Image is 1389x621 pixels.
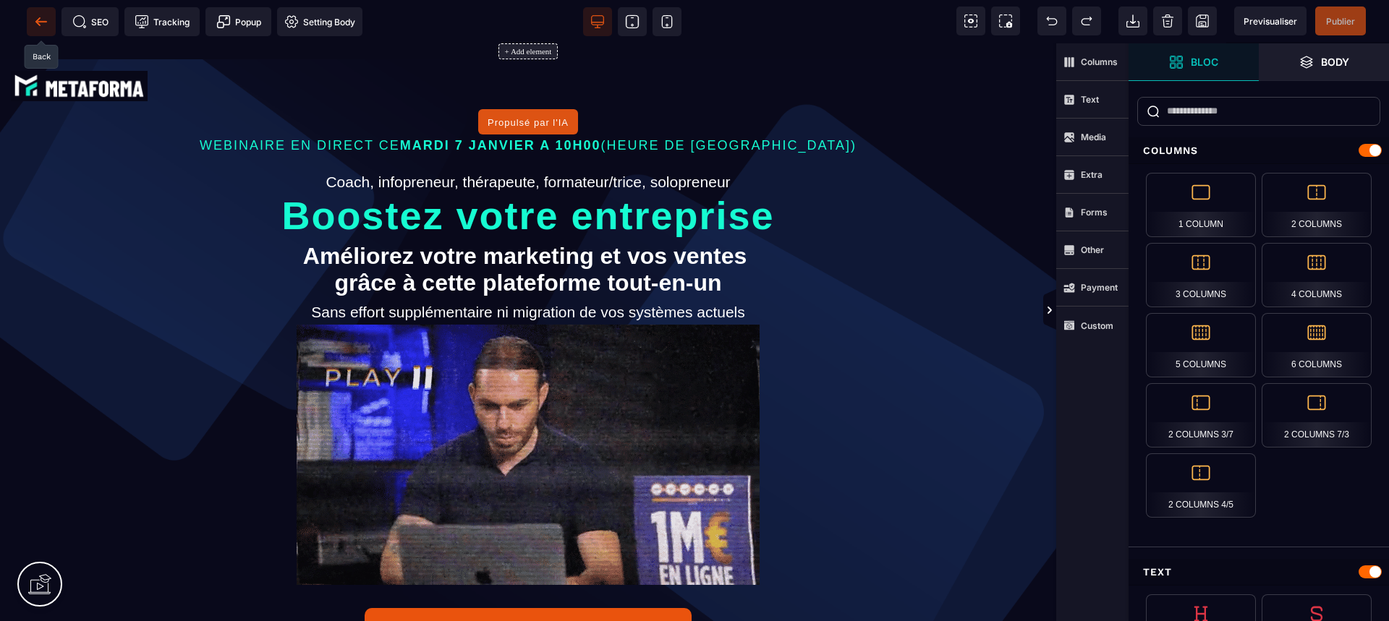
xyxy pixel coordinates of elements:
div: 3 Columns [1146,243,1256,307]
strong: Extra [1081,169,1103,180]
span: Setting Body [284,14,355,29]
div: 1 Column [1146,173,1256,237]
strong: Body [1321,56,1349,67]
div: 6 Columns [1262,313,1372,377]
strong: Text [1081,94,1099,105]
div: 2 Columns 7/3 [1262,383,1372,447]
span: Previsualiser [1244,16,1297,27]
span: View components [956,7,985,35]
text: Améliorez votre marketing et vos ventes grâce à cette plateforme tout-en-un [144,196,913,257]
span: Open Blocks [1129,43,1259,81]
strong: Media [1081,132,1106,142]
strong: Columns [1081,56,1118,67]
span: MARDI 7 JANVIER A 10H00 [400,95,601,109]
div: 2 Columns 4/5 [1146,453,1256,518]
div: Columns [1129,137,1389,164]
div: Text [1129,559,1389,586]
span: Publier [1326,16,1355,27]
div: 5 Columns [1146,313,1256,377]
img: abe9e435164421cb06e33ef15842a39e_e5ef653356713f0d7dd3797ab850248d_Capture_d%E2%80%99e%CC%81cran_2... [11,27,148,58]
span: Screenshot [991,7,1020,35]
img: 1a86d00ba3cf512791b52cd22d41398a_VSL_-_MetaForma_Draft_06-low.gif [297,281,760,541]
p: WEBINAIRE EN DIRECT CE (HEURE DE [GEOGRAPHIC_DATA]) [76,91,980,114]
strong: Other [1081,244,1104,255]
button: Regarder la demo maintenant100% Gratuit [365,565,691,609]
span: Tracking [135,14,190,29]
div: 2 Columns 3/7 [1146,383,1256,447]
div: 4 Columns [1262,243,1372,307]
p: Boostez votre entreprise [76,161,980,184]
strong: Bloc [1191,56,1218,67]
strong: Custom [1081,320,1113,331]
div: 2 Columns [1262,173,1372,237]
button: Propulsé par l'IA [478,66,578,91]
text: Coach, infopreneur, thérapeute, formateur/trice, solopreneur [144,127,913,151]
span: Popup [216,14,261,29]
strong: Payment [1081,282,1118,293]
span: Preview [1234,7,1307,35]
span: SEO [72,14,109,29]
strong: Forms [1081,207,1108,218]
span: Open Layer Manager [1259,43,1389,81]
text: Sans effort supplémentaire ni migration de vos systèmes actuels [144,257,913,281]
